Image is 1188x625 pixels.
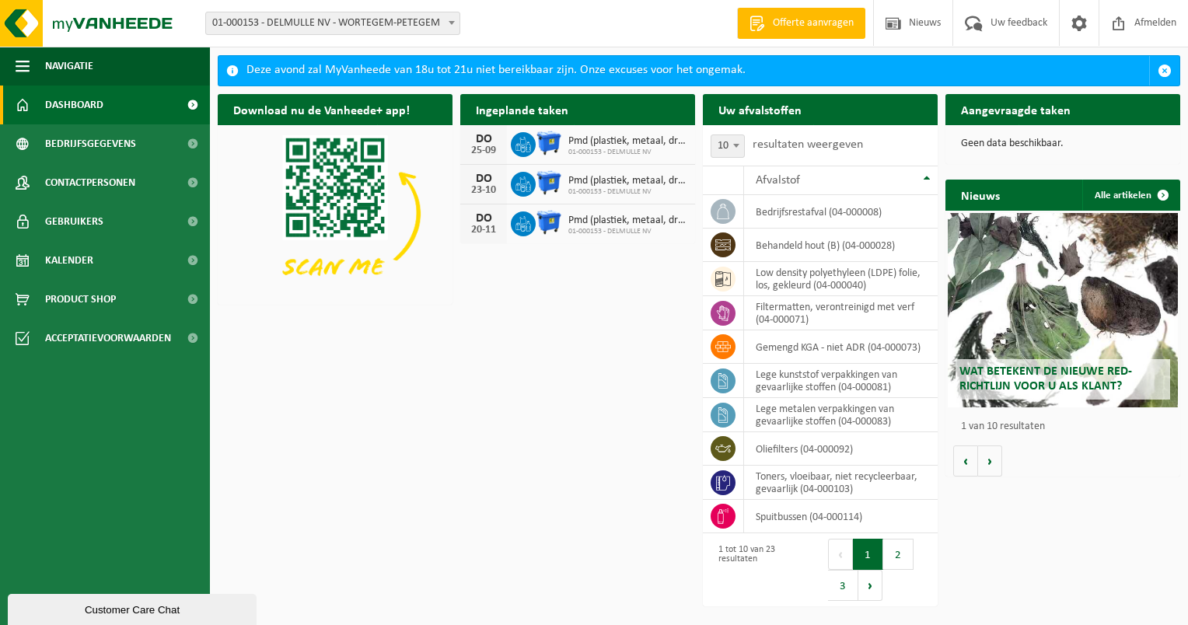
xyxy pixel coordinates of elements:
h2: Ingeplande taken [460,94,584,124]
span: Dashboard [45,86,103,124]
div: DO [468,173,499,185]
span: Product Shop [45,280,116,319]
td: behandeld hout (B) (04-000028) [744,229,938,262]
span: Pmd (plastiek, metaal, drankkartons) (bedrijven) [568,215,687,227]
td: lege kunststof verpakkingen van gevaarlijke stoffen (04-000081) [744,364,938,398]
img: WB-1100-HPE-BE-01 [536,209,562,236]
span: Acceptatievoorwaarden [45,319,171,358]
span: 01-000153 - DELMULLE NV - WORTEGEM-PETEGEM [206,12,459,34]
h2: Download nu de Vanheede+ app! [218,94,425,124]
td: low density polyethyleen (LDPE) folie, los, gekleurd (04-000040) [744,262,938,296]
span: Kalender [45,241,93,280]
td: spuitbussen (04-000114) [744,500,938,533]
img: Download de VHEPlus App [218,125,452,302]
button: Previous [828,539,853,570]
p: 1 van 10 resultaten [961,421,1172,432]
span: 10 [711,135,744,157]
div: 25-09 [468,145,499,156]
div: 20-11 [468,225,499,236]
button: 2 [883,539,914,570]
h2: Nieuws [945,180,1015,210]
img: WB-1100-HPE-BE-01 [536,130,562,156]
label: resultaten weergeven [753,138,863,151]
span: 01-000153 - DELMULLE NV [568,187,687,197]
button: 3 [828,570,858,601]
a: Wat betekent de nieuwe RED-richtlijn voor u als klant? [948,213,1178,407]
span: Bedrijfsgegevens [45,124,136,163]
a: Alle artikelen [1082,180,1179,211]
h2: Uw afvalstoffen [703,94,817,124]
iframe: chat widget [8,591,260,625]
div: 23-10 [468,185,499,196]
div: DO [468,133,499,145]
p: Geen data beschikbaar. [961,138,1165,149]
img: WB-1100-HPE-BE-01 [536,169,562,196]
h2: Aangevraagde taken [945,94,1086,124]
td: lege metalen verpakkingen van gevaarlijke stoffen (04-000083) [744,398,938,432]
td: bedrijfsrestafval (04-000008) [744,195,938,229]
a: Offerte aanvragen [737,8,865,39]
td: toners, vloeibaar, niet recycleerbaar, gevaarlijk (04-000103) [744,466,938,500]
td: oliefilters (04-000092) [744,432,938,466]
span: Wat betekent de nieuwe RED-richtlijn voor u als klant? [959,365,1132,393]
span: 01-000153 - DELMULLE NV [568,148,687,157]
span: Offerte aanvragen [769,16,858,31]
div: 1 tot 10 van 23 resultaten [711,537,812,602]
button: Next [858,570,882,601]
button: Volgende [978,445,1002,477]
span: Gebruikers [45,202,103,241]
span: 01-000153 - DELMULLE NV [568,227,687,236]
span: Contactpersonen [45,163,135,202]
span: 10 [711,134,745,158]
button: 1 [853,539,883,570]
td: filtermatten, verontreinigd met verf (04-000071) [744,296,938,330]
td: gemengd KGA - niet ADR (04-000073) [744,330,938,364]
span: Afvalstof [756,174,800,187]
div: DO [468,212,499,225]
span: Pmd (plastiek, metaal, drankkartons) (bedrijven) [568,135,687,148]
button: Vorige [953,445,978,477]
span: Navigatie [45,47,93,86]
span: 01-000153 - DELMULLE NV - WORTEGEM-PETEGEM [205,12,460,35]
span: Pmd (plastiek, metaal, drankkartons) (bedrijven) [568,175,687,187]
div: Deze avond zal MyVanheede van 18u tot 21u niet bereikbaar zijn. Onze excuses voor het ongemak. [246,56,1149,86]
